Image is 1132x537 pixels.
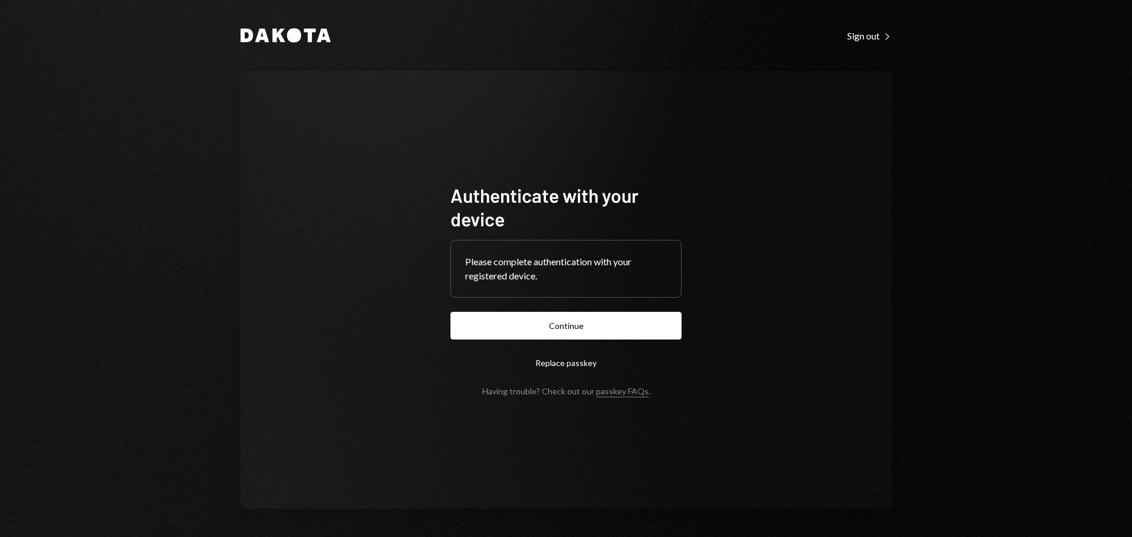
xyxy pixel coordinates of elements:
[465,255,667,283] div: Please complete authentication with your registered device.
[450,349,682,377] button: Replace passkey
[596,386,649,397] a: passkey FAQs
[450,183,682,230] h1: Authenticate with your device
[482,386,650,396] div: Having trouble? Check out our .
[847,29,891,42] a: Sign out
[847,30,891,42] div: Sign out
[450,312,682,340] button: Continue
